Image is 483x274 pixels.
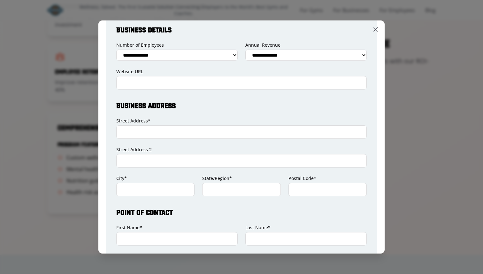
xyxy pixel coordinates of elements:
label: Email* [116,253,238,260]
label: State/Region* [202,175,280,182]
label: First Name* [116,224,238,231]
label: Website URL [116,68,367,75]
label: Phone Number* [245,253,367,260]
label: City* [116,175,195,182]
label: Postal Code* [288,175,367,182]
label: Street Address* [116,118,367,124]
label: Last Name* [245,224,367,231]
h3: Point of Contact [116,207,367,217]
label: Street Address 2 [116,146,367,153]
h3: Business Address [116,100,367,110]
label: Number of Employees [116,42,238,48]
label: Annual Revenue [245,42,367,48]
h3: Business Details [116,24,367,34]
